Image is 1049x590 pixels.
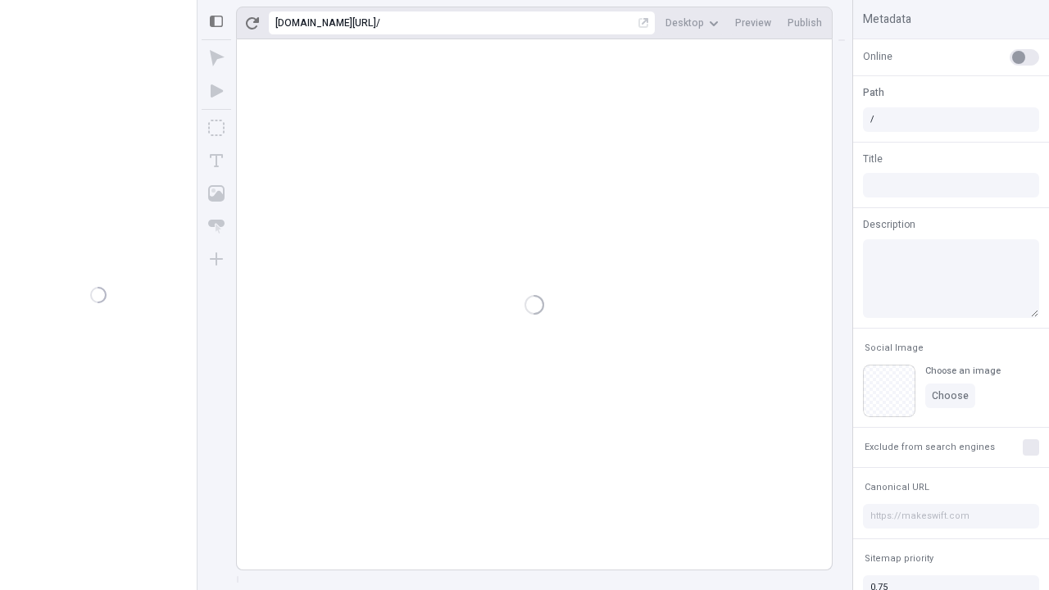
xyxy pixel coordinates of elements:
[865,441,995,453] span: Exclude from search engines
[861,338,927,358] button: Social Image
[925,383,975,408] button: Choose
[376,16,380,29] div: /
[729,11,778,35] button: Preview
[863,504,1039,529] input: https://makeswift.com
[202,179,231,208] button: Image
[861,438,998,457] button: Exclude from search engines
[865,552,933,565] span: Sitemap priority
[788,16,822,29] span: Publish
[863,85,884,100] span: Path
[202,211,231,241] button: Button
[202,146,231,175] button: Text
[865,481,929,493] span: Canonical URL
[861,549,937,569] button: Sitemap priority
[932,389,969,402] span: Choose
[863,217,915,232] span: Description
[865,342,924,354] span: Social Image
[202,113,231,143] button: Box
[925,365,1001,377] div: Choose an image
[781,11,829,35] button: Publish
[659,11,725,35] button: Desktop
[735,16,771,29] span: Preview
[665,16,704,29] span: Desktop
[863,49,892,64] span: Online
[861,478,933,497] button: Canonical URL
[275,16,376,29] div: [URL][DOMAIN_NAME]
[863,152,883,166] span: Title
